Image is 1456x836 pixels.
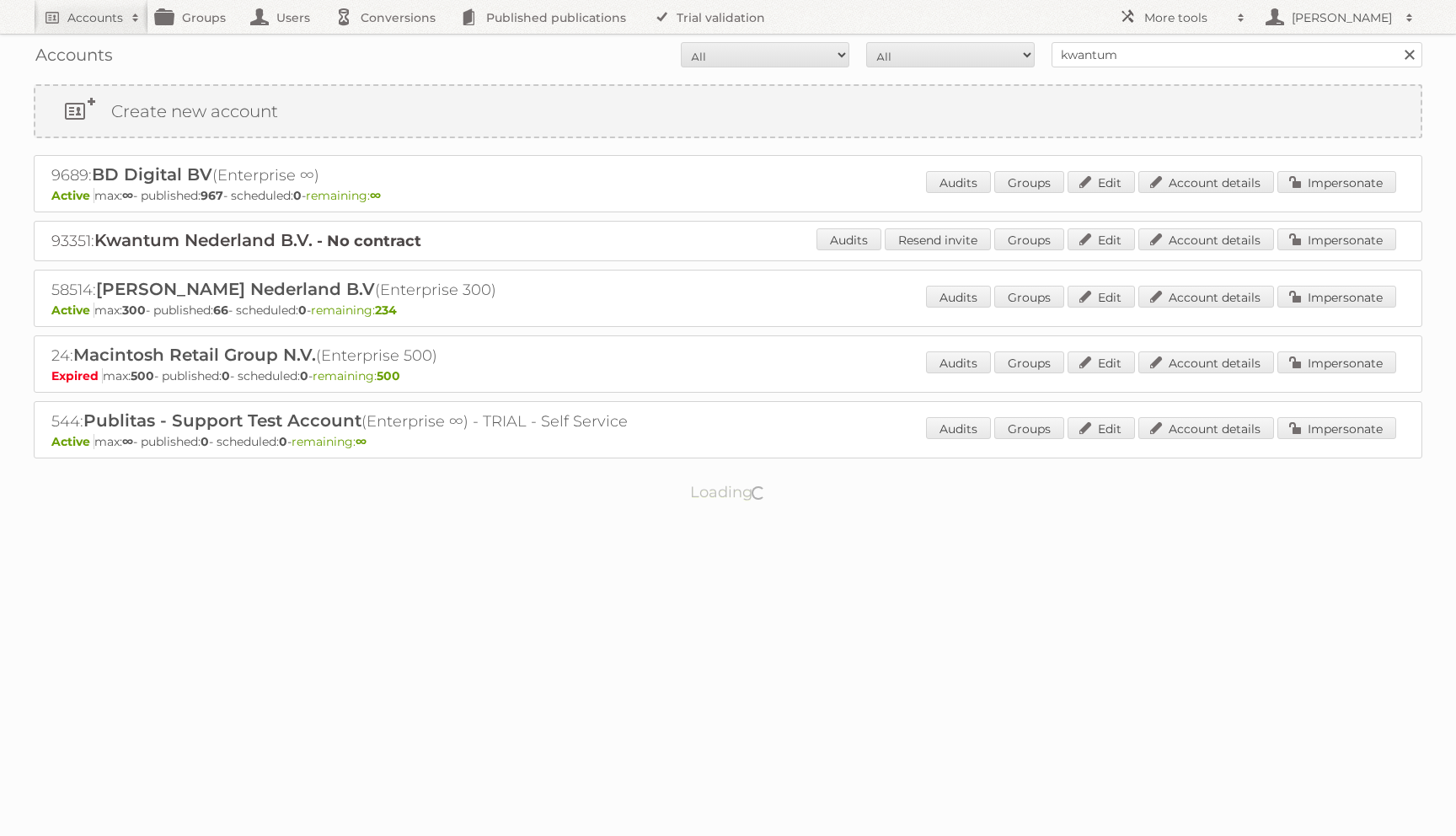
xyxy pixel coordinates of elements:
span: remaining: [311,303,397,318]
span: remaining: [292,434,367,449]
strong: ∞ [370,188,381,203]
a: Account details [1138,417,1274,439]
a: Edit [1068,286,1135,308]
strong: 0 [300,368,308,383]
a: 93351:Kwantum Nederland B.V. - No contract [51,232,421,250]
h2: 24: (Enterprise 500) [51,345,641,367]
h2: 9689: (Enterprise ∞) [51,164,641,186]
p: max: - published: - scheduled: - [51,188,1405,203]
h2: More tools [1144,9,1228,26]
a: Groups [994,228,1064,250]
a: Audits [926,286,991,308]
a: Account details [1138,228,1274,250]
a: Audits [926,417,991,439]
span: Publitas - Support Test Account [83,410,361,431]
strong: 300 [122,303,146,318]
a: Resend invite [885,228,991,250]
h2: 58514: (Enterprise 300) [51,279,641,301]
strong: 0 [222,368,230,383]
a: Audits [816,228,881,250]
a: Impersonate [1277,417,1396,439]
a: Audits [926,171,991,193]
strong: - No contract [317,232,421,250]
p: Loading [637,475,820,509]
a: Account details [1138,351,1274,373]
p: max: - published: - scheduled: - [51,434,1405,449]
a: Impersonate [1277,286,1396,308]
a: Groups [994,351,1064,373]
a: Audits [926,351,991,373]
span: Active [51,303,94,318]
a: Account details [1138,286,1274,308]
span: remaining: [313,368,400,383]
a: Edit [1068,417,1135,439]
span: Expired [51,368,103,383]
strong: 0 [279,434,287,449]
strong: 0 [293,188,302,203]
a: Edit [1068,228,1135,250]
span: BD Digital BV [92,164,212,185]
a: Groups [994,171,1064,193]
a: Impersonate [1277,171,1396,193]
strong: 66 [213,303,228,318]
strong: 0 [298,303,307,318]
h2: Accounts [67,9,123,26]
span: remaining: [306,188,381,203]
strong: ∞ [122,434,133,449]
span: Kwantum Nederland B.V. [94,230,313,250]
a: Edit [1068,351,1135,373]
a: Account details [1138,171,1274,193]
span: Active [51,434,94,449]
a: Groups [994,417,1064,439]
p: max: - published: - scheduled: - [51,368,1405,383]
strong: 234 [375,303,397,318]
strong: 967 [201,188,223,203]
strong: 0 [201,434,209,449]
span: [PERSON_NAME] Nederland B.V [96,279,375,299]
strong: ∞ [122,188,133,203]
h2: 544: (Enterprise ∞) - TRIAL - Self Service [51,410,641,432]
a: Edit [1068,171,1135,193]
a: Create new account [35,86,1421,137]
strong: ∞ [356,434,367,449]
a: Impersonate [1277,228,1396,250]
a: Impersonate [1277,351,1396,373]
h2: [PERSON_NAME] [1287,9,1397,26]
span: Active [51,188,94,203]
a: Groups [994,286,1064,308]
span: Macintosh Retail Group N.V. [73,345,316,365]
strong: 500 [377,368,400,383]
p: max: - published: - scheduled: - [51,303,1405,318]
strong: 500 [131,368,154,383]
